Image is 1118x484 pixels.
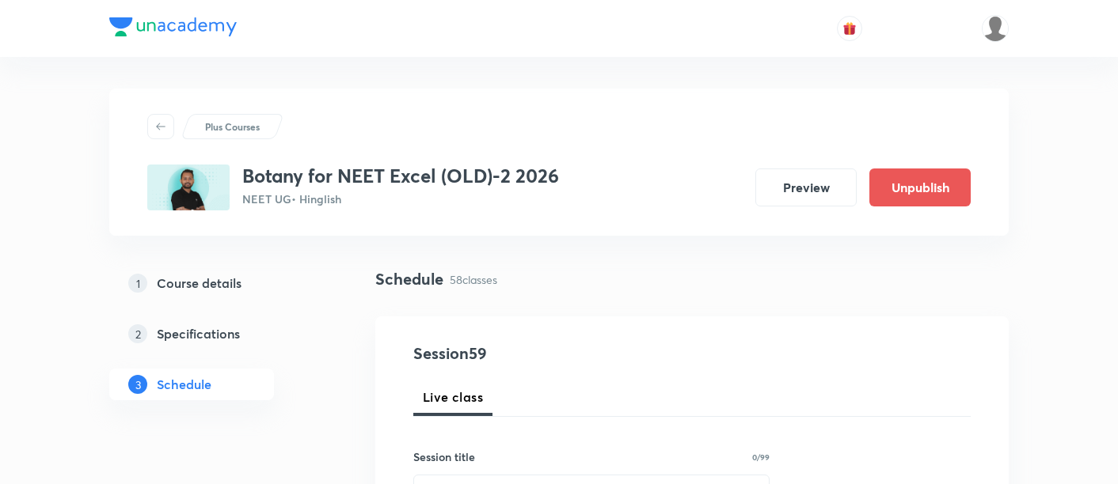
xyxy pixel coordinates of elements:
[842,21,857,36] img: avatar
[109,267,325,299] a: 1Course details
[869,168,971,206] button: Unpublish
[205,119,260,134] p: Plus Courses
[157,274,241,293] h5: Course details
[128,375,147,394] p: 3
[109,17,237,40] a: Company Logo
[147,164,230,210] img: F11729D3-2AD3-472B-8E41-CA6B8446DF52_plus.png
[128,324,147,343] p: 2
[752,453,770,461] p: 0/99
[242,164,559,187] h3: Botany for NEET Excel (OLD)-2 2026
[413,448,475,465] h6: Session title
[982,15,1009,42] img: Mustafa kamal
[109,318,325,350] a: 2Specifications
[157,375,211,394] h5: Schedule
[242,191,559,207] p: NEET UG • Hinglish
[755,168,857,206] button: Preview
[375,267,443,291] h4: Schedule
[157,324,240,343] h5: Specifications
[128,274,147,293] p: 1
[109,17,237,36] img: Company Logo
[837,16,862,41] button: avatar
[413,342,702,365] h4: Session 59
[423,388,483,406] span: Live class
[450,271,497,288] p: 58 classes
